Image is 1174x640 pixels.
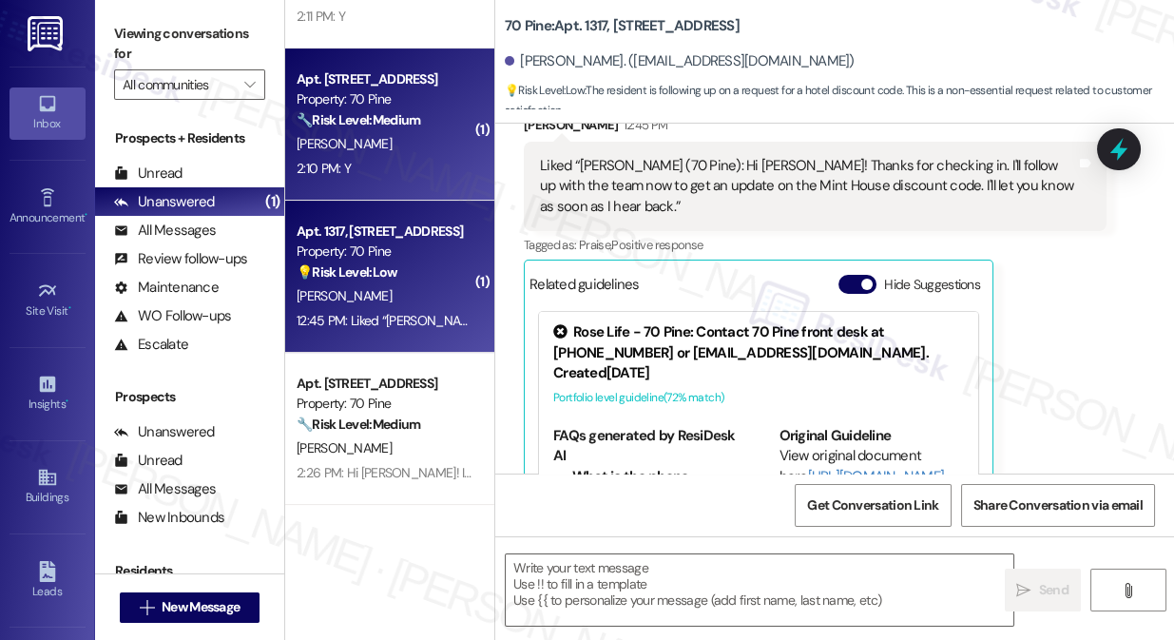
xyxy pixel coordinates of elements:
[524,231,1107,259] div: Tagged as:
[297,222,472,242] div: Apt. 1317, [STREET_ADDRESS]
[553,322,964,363] div: Rose Life - 70 Pine: Contact 70 Pine front desk at [PHONE_NUMBER] or [EMAIL_ADDRESS][DOMAIN_NAME].
[114,192,215,212] div: Unanswered
[10,275,86,326] a: Site Visit •
[297,69,472,89] div: Apt. [STREET_ADDRESS]
[260,187,284,217] div: (1)
[114,306,231,326] div: WO Follow-ups
[297,135,392,152] span: [PERSON_NAME]
[297,8,345,25] div: 2:11 PM: Y
[114,508,224,528] div: New Inbounds
[505,83,585,98] strong: 💡 Risk Level: Low
[619,115,668,135] div: 12:45 PM
[1005,569,1081,611] button: Send
[529,275,640,302] div: Related guidelines
[572,467,738,528] li: What is the phone number for the front desk?
[95,387,284,407] div: Prospects
[297,374,472,394] div: Apt. [STREET_ADDRESS]
[114,479,216,499] div: All Messages
[95,561,284,581] div: Residents
[540,156,1076,217] div: Liked “[PERSON_NAME] (70 Pine): Hi [PERSON_NAME]! Thanks for checking in. I'll follow up with the...
[297,111,420,128] strong: 🔧 Risk Level: Medium
[123,69,235,100] input: All communities
[884,275,980,295] label: Hide Suggestions
[114,221,216,241] div: All Messages
[297,89,472,109] div: Property: 70 Pine
[297,416,420,433] strong: 🔧 Risk Level: Medium
[973,495,1143,515] span: Share Conversation via email
[297,160,351,177] div: 2:10 PM: Y
[114,422,215,442] div: Unanswered
[1121,583,1135,598] i: 
[10,555,86,607] a: Leads
[85,208,87,222] span: •
[297,263,397,281] strong: 💡 Risk Level: Low
[244,77,255,92] i: 
[553,426,736,465] b: FAQs generated by ResiDesk AI
[505,16,740,36] b: 70 Pine: Apt. 1317, [STREET_ADDRESS]
[505,51,855,71] div: [PERSON_NAME]. ([EMAIL_ADDRESS][DOMAIN_NAME])
[808,467,952,486] a: [URL][DOMAIN_NAME]…
[505,81,1174,122] span: : The resident is following up on a request for a hotel discount code. This is a non-essential re...
[114,451,183,471] div: Unread
[162,597,240,617] span: New Message
[66,395,68,408] span: •
[524,115,1107,142] div: [PERSON_NAME]
[140,600,154,615] i: 
[10,368,86,419] a: Insights •
[297,242,472,262] div: Property: 70 Pine
[68,301,71,315] span: •
[579,237,611,253] span: Praise ,
[807,495,938,515] span: Get Conversation Link
[10,87,86,139] a: Inbox
[1016,583,1030,598] i: 
[1039,580,1068,600] span: Send
[553,363,964,383] div: Created [DATE]
[961,484,1155,527] button: Share Conversation via email
[114,19,265,69] label: Viewing conversations for
[95,128,284,148] div: Prospects + Residents
[114,249,247,269] div: Review follow-ups
[114,335,188,355] div: Escalate
[114,278,219,298] div: Maintenance
[297,439,392,456] span: [PERSON_NAME]
[779,446,964,487] div: View original document here
[297,394,472,414] div: Property: 70 Pine
[795,484,951,527] button: Get Conversation Link
[553,388,964,408] div: Portfolio level guideline ( 72 % match)
[10,461,86,513] a: Buildings
[297,287,392,304] span: [PERSON_NAME]
[611,237,702,253] span: Positive response
[779,426,892,445] b: Original Guideline
[120,592,260,623] button: New Message
[28,16,67,51] img: ResiDesk Logo
[114,164,183,184] div: Unread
